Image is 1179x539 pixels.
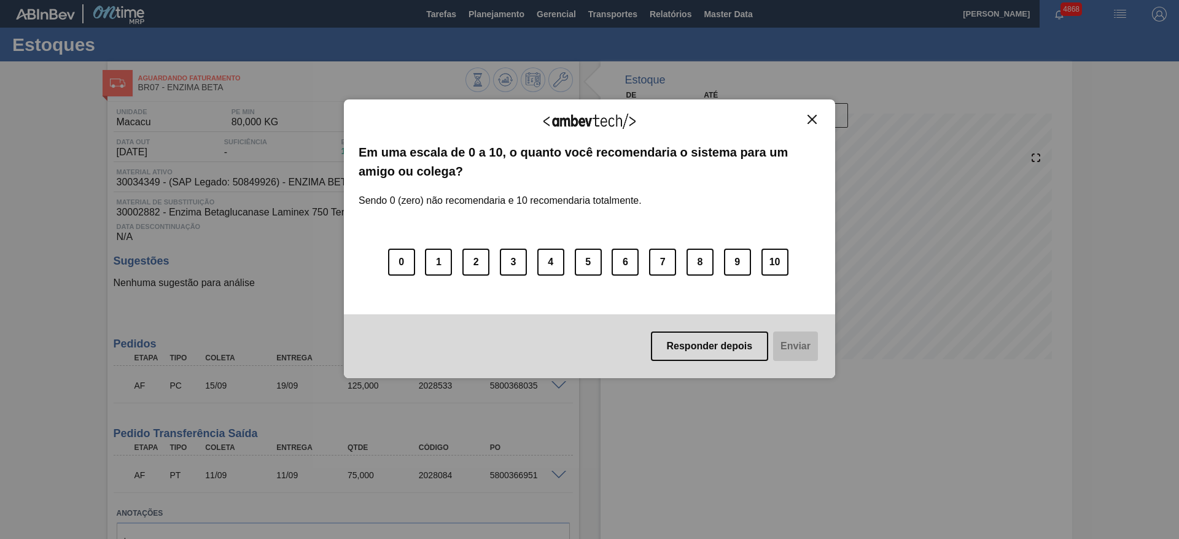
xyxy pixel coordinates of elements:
[761,249,788,276] button: 10
[543,114,636,129] img: Logo Ambevtech
[359,180,642,206] label: Sendo 0 (zero) não recomendaria e 10 recomendaria totalmente.
[359,143,820,180] label: Em uma escala de 0 a 10, o quanto você recomendaria o sistema para um amigo ou colega?
[388,249,415,276] button: 0
[462,249,489,276] button: 2
[807,115,817,124] img: Close
[651,332,769,361] button: Responder depois
[687,249,714,276] button: 8
[500,249,527,276] button: 3
[537,249,564,276] button: 4
[425,249,452,276] button: 1
[575,249,602,276] button: 5
[649,249,676,276] button: 7
[724,249,751,276] button: 9
[804,114,820,125] button: Close
[612,249,639,276] button: 6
